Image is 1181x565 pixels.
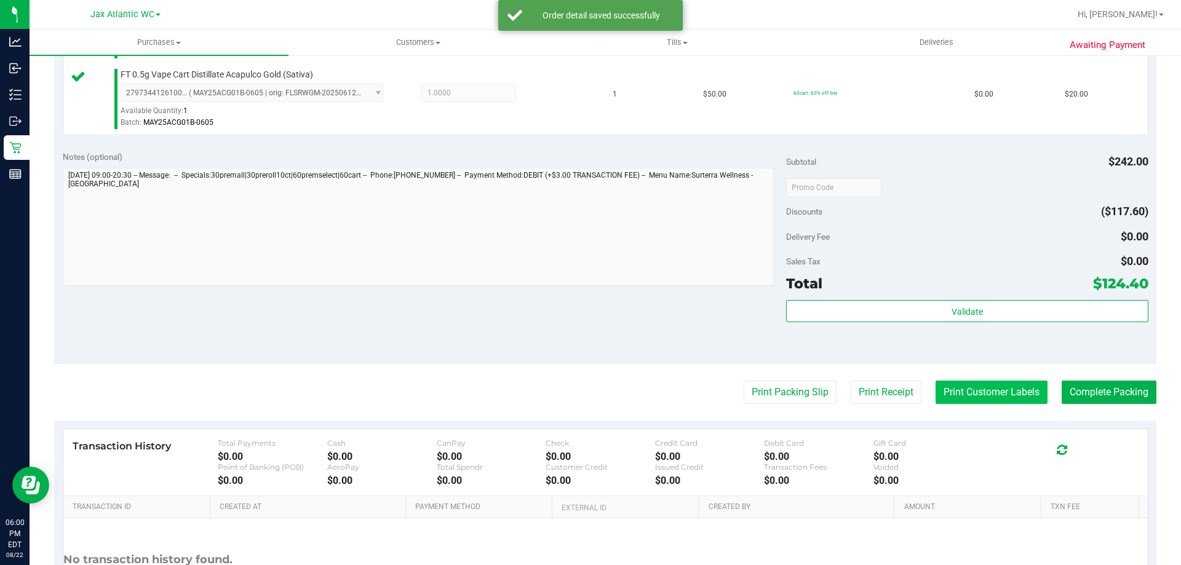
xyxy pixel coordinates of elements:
inline-svg: Retail [9,141,22,154]
span: Notes (optional) [63,152,122,162]
a: Amount [904,502,1036,512]
div: $0.00 [764,451,873,462]
div: Transaction Fees [764,462,873,472]
div: Point of Banking (POB) [218,462,327,472]
div: Cash [327,438,437,448]
inline-svg: Inventory [9,89,22,101]
div: $0.00 [873,475,983,486]
span: $50.00 [703,89,726,100]
button: Print Packing Slip [744,381,837,404]
span: Subtotal [786,157,816,167]
p: 06:00 PM EDT [6,517,24,550]
div: $0.00 [218,475,327,486]
input: Promo Code [786,178,881,197]
div: $0.00 [437,475,546,486]
iframe: Resource center [12,467,49,504]
a: Created At [220,502,400,512]
span: Jax Atlantic WC [90,9,154,20]
span: Batch: [121,118,141,127]
div: Check [546,438,655,448]
div: $0.00 [655,451,765,462]
span: Purchases [30,37,288,48]
div: $0.00 [546,475,655,486]
div: CanPay [437,438,546,448]
span: Validate [952,307,983,317]
span: Tills [548,37,806,48]
div: $0.00 [327,451,437,462]
button: Complete Packing [1062,381,1156,404]
span: 1 [613,89,617,100]
div: $0.00 [437,451,546,462]
div: $0.00 [327,475,437,486]
div: $0.00 [655,475,765,486]
span: Customers [289,37,547,48]
div: $0.00 [764,475,873,486]
span: Sales Tax [786,256,821,266]
span: 1 [183,106,188,115]
span: Discounts [786,200,822,223]
div: Customer Credit [546,462,655,472]
div: $0.00 [218,451,327,462]
span: Hi, [PERSON_NAME]! [1078,9,1158,19]
div: Total Payments [218,438,327,448]
p: 08/22 [6,550,24,559]
button: Validate [786,300,1148,322]
div: $0.00 [546,451,655,462]
span: MAY25ACG01B-0605 [143,118,213,127]
a: Tills [547,30,806,55]
div: Order detail saved successfully [529,9,674,22]
div: AeroPay [327,462,437,472]
button: Print Receipt [851,381,921,404]
span: $20.00 [1065,89,1088,100]
a: Customers [288,30,547,55]
div: Debit Card [764,438,873,448]
span: $242.00 [1108,155,1148,168]
div: Voided [873,462,983,472]
div: $0.00 [873,451,983,462]
button: Print Customer Labels [936,381,1048,404]
a: Created By [709,502,889,512]
inline-svg: Inbound [9,62,22,74]
inline-svg: Analytics [9,36,22,48]
span: FT 0.5g Vape Cart Distillate Acapulco Gold (Sativa) [121,69,313,81]
div: Total Spendr [437,462,546,472]
div: Issued Credit [655,462,765,472]
inline-svg: Reports [9,168,22,180]
a: Transaction ID [73,502,205,512]
a: Txn Fee [1051,502,1134,512]
span: Deliveries [903,37,970,48]
div: Gift Card [873,438,983,448]
th: External ID [552,496,698,518]
span: Delivery Fee [786,232,830,242]
span: $0.00 [1121,230,1148,243]
span: $0.00 [1121,255,1148,267]
span: $0.00 [974,89,993,100]
span: 60cart: 60% off line [793,90,837,96]
span: Awaiting Payment [1070,38,1145,52]
span: Total [786,275,822,292]
span: ($117.60) [1101,205,1148,218]
a: Payment Method [415,502,547,512]
a: Purchases [30,30,288,55]
div: Credit Card [655,438,765,448]
inline-svg: Outbound [9,115,22,127]
a: Deliveries [807,30,1066,55]
span: $124.40 [1093,275,1148,292]
div: Available Quantity: [121,102,397,126]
